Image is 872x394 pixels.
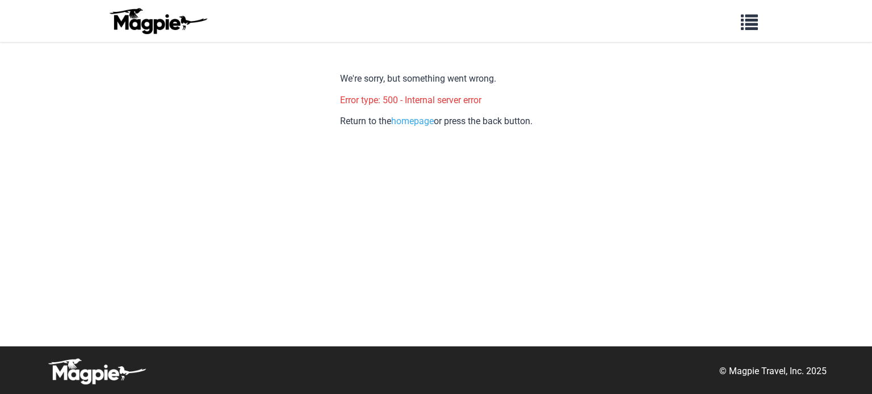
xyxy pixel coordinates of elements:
img: logo-white-d94fa1abed81b67a048b3d0f0ab5b955.png [45,358,148,385]
img: logo-ab69f6fb50320c5b225c76a69d11143b.png [107,7,209,35]
p: We're sorry, but something went wrong. [340,71,533,86]
a: homepage [391,116,434,126]
p: © Magpie Travel, Inc. 2025 [719,364,827,379]
p: Error type: 500 - Internal server error [340,93,533,108]
p: Return to the or press the back button. [340,114,533,129]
